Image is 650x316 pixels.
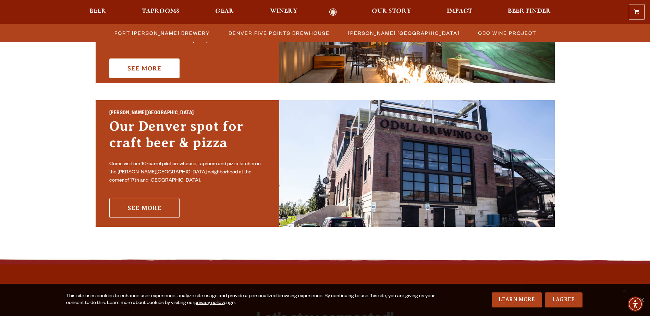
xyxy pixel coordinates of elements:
a: I Agree [545,292,582,307]
a: See More [109,58,180,78]
span: Fort [PERSON_NAME] Brewery [114,28,210,38]
div: Accessibility Menu [628,297,643,312]
a: See More [109,198,180,218]
a: Scroll to top [616,282,633,299]
a: Fort [PERSON_NAME] Brewery [110,28,213,38]
a: Beer [85,8,111,16]
span: Beer Finder [508,9,551,14]
a: Learn More [492,292,542,307]
span: [PERSON_NAME] [GEOGRAPHIC_DATA] [348,28,459,38]
a: Our Story [367,8,416,16]
a: Beer Finder [503,8,555,16]
span: Our Story [372,9,411,14]
a: Taprooms [137,8,184,16]
a: Odell Home [320,8,346,16]
a: Gear [211,8,238,16]
p: Come visit our 10-barrel pilot brewhouse, taproom and pizza kitchen in the [PERSON_NAME][GEOGRAPH... [109,160,266,185]
a: [PERSON_NAME] [GEOGRAPHIC_DATA] [344,28,463,38]
a: Impact [442,8,477,16]
h3: Our Denver spot for craft beer & pizza [109,118,266,158]
span: Impact [447,9,472,14]
img: Sloan’s Lake Brewhouse' [279,100,555,227]
span: Gear [215,9,234,14]
div: This site uses cookies to enhance user experience, analyze site usage and provide a personalized ... [66,293,436,307]
a: Winery [266,8,302,16]
span: Taprooms [142,9,180,14]
a: privacy policy [194,301,224,306]
span: Denver Five Points Brewhouse [229,28,330,38]
a: Denver Five Points Brewhouse [224,28,333,38]
a: OBC Wine Project [474,28,540,38]
h2: [PERSON_NAME][GEOGRAPHIC_DATA] [109,109,266,118]
span: Winery [270,9,297,14]
span: Beer [89,9,106,14]
span: OBC Wine Project [478,28,536,38]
